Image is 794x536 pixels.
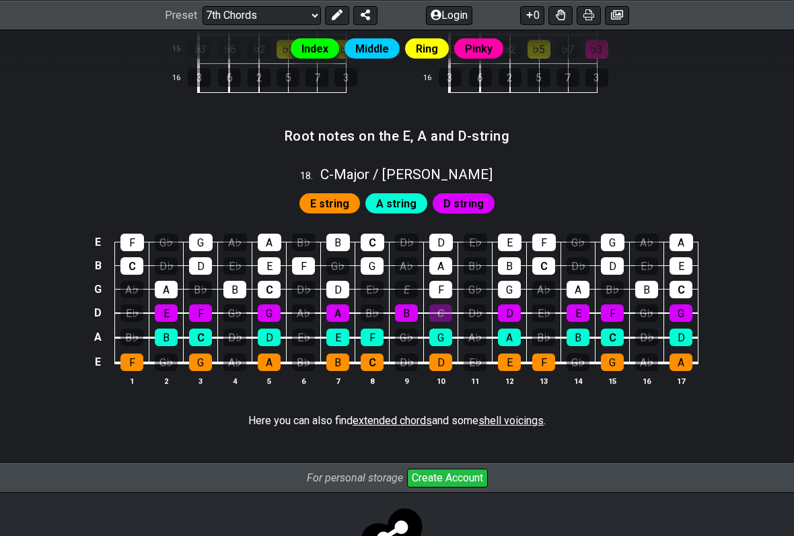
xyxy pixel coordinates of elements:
div: B♭ [464,257,486,275]
div: B [326,234,350,251]
div: A [326,304,349,322]
th: 11 [458,374,493,388]
th: 16 [630,374,664,388]
div: B♭ [532,329,555,346]
div: D♭ [395,234,419,251]
div: G [670,304,692,322]
div: B [498,257,521,275]
span: Preset [165,9,197,22]
div: F [361,329,384,346]
button: 0 [520,5,544,24]
th: 7 [321,374,355,388]
div: E♭ [361,281,384,298]
button: Share Preset [353,5,377,24]
div: A [498,329,521,346]
div: E♭ [635,257,658,275]
div: D [326,281,349,298]
div: A♭ [464,329,486,346]
div: C [120,257,143,275]
th: 1 [115,374,149,388]
div: E [395,281,418,298]
div: E [326,329,349,346]
div: A [429,257,452,275]
h3: Root notes on the E, A and D-string [285,129,510,143]
div: A [567,281,589,298]
select: Preset [203,5,321,24]
div: B♭ [120,329,143,346]
div: E♭ [292,329,315,346]
div: A♭ [223,234,247,251]
div: F [532,234,556,251]
div: D [189,257,212,275]
div: C [601,329,624,346]
button: Edit Preset [325,5,349,24]
div: G [189,234,213,251]
th: 6 [287,374,321,388]
div: 3 [334,68,357,87]
div: A♭ [532,281,555,298]
div: C [532,257,555,275]
div: F [292,257,315,275]
div: B♭ [361,304,384,322]
div: D♭ [635,329,658,346]
div: G♭ [464,281,486,298]
th: 10 [424,374,458,388]
p: Here you can also find and some . [248,413,546,428]
div: G♭ [635,304,658,322]
div: A [258,354,281,371]
td: A [90,325,106,349]
td: 16 [417,63,449,92]
div: G [189,354,212,371]
div: B [326,354,349,371]
div: D [670,329,692,346]
div: E [258,257,281,275]
div: B [567,329,589,346]
div: A [258,234,281,251]
div: E♭ [120,304,143,322]
div: 7 [305,68,328,87]
div: 3 [188,68,211,87]
div: G [601,234,624,251]
div: A [155,281,178,298]
div: G♭ [567,234,590,251]
div: D♭ [395,354,418,371]
div: D [429,354,452,371]
span: Pinky [465,39,493,59]
div: G [498,281,521,298]
i: For personal storage [307,471,403,484]
div: A♭ [223,354,246,371]
div: E♭ [464,234,487,251]
div: 3 [439,68,462,87]
th: 8 [355,374,390,388]
div: E [155,304,178,322]
div: G♭ [326,257,349,275]
button: Print [577,5,601,24]
div: C [361,354,384,371]
div: E♭ [532,304,555,322]
div: A♭ [120,281,143,298]
div: G [361,257,384,275]
div: F [601,304,624,322]
th: 9 [390,374,424,388]
th: 12 [493,374,527,388]
div: F [429,281,452,298]
div: B [635,281,658,298]
span: extended chords [353,414,432,427]
div: 5 [277,68,299,87]
div: D [601,257,624,275]
div: D [498,304,521,322]
th: 4 [218,374,252,388]
div: E [498,354,521,371]
span: Middle [355,39,389,59]
div: D♭ [464,304,486,322]
div: F [189,304,212,322]
div: B♭ [292,354,315,371]
div: B [155,329,178,346]
div: D♭ [292,281,315,298]
div: A [670,234,693,251]
div: G [601,354,624,371]
th: 5 [252,374,287,388]
td: G [90,277,106,301]
div: D [258,329,281,346]
div: C [189,329,212,346]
